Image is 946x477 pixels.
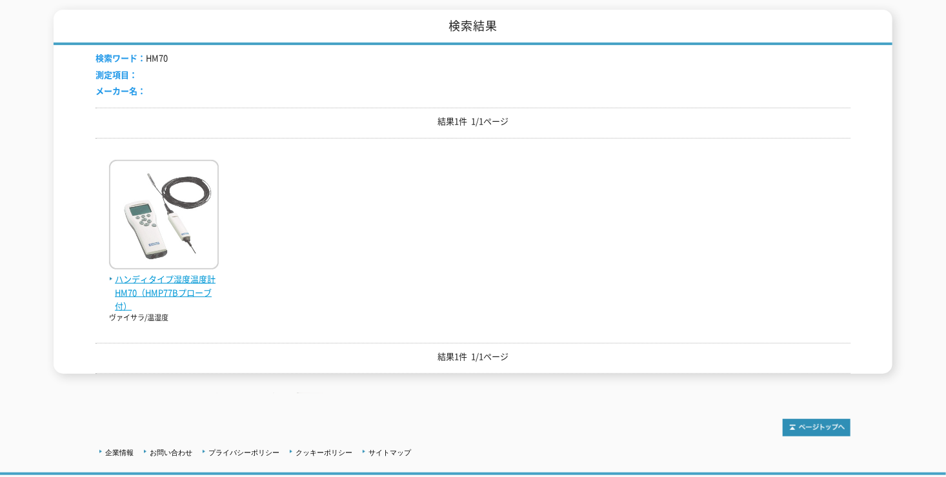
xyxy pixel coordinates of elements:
[150,449,192,456] a: お問い合わせ
[109,273,219,313] span: ハンディタイプ湿度温度計 HM70（HMP77Bプローブ付）
[109,160,219,273] img: HM70（HMP77Bプローブ付）
[109,313,219,324] p: ヴァイサラ/温湿度
[105,449,134,456] a: 企業情報
[96,115,850,128] p: 結果1件 1/1ページ
[96,52,146,64] span: 検索ワード：
[96,52,168,65] li: HM70
[296,449,352,456] a: クッキーポリシー
[109,259,219,313] a: ハンディタイプ湿度温度計 HM70（HMP77Bプローブ付）
[368,449,411,456] a: サイトマップ
[96,68,137,81] span: 測定項目：
[783,419,850,436] img: トップページへ
[96,84,146,97] span: メーカー名：
[208,449,279,456] a: プライバシーポリシー
[54,10,892,45] h1: 検索結果
[96,350,850,364] p: 結果1件 1/1ページ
